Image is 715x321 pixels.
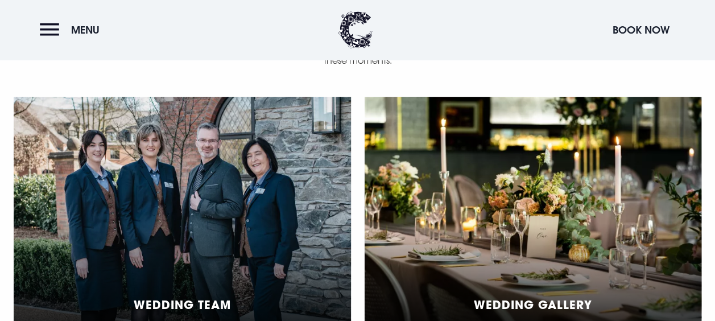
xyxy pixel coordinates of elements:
h5: Wedding Gallery [474,298,592,311]
span: Menu [71,23,100,36]
h5: Wedding Team [134,298,231,311]
button: Book Now [607,18,675,42]
img: Clandeboye Lodge [338,11,373,48]
button: Menu [40,18,105,42]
